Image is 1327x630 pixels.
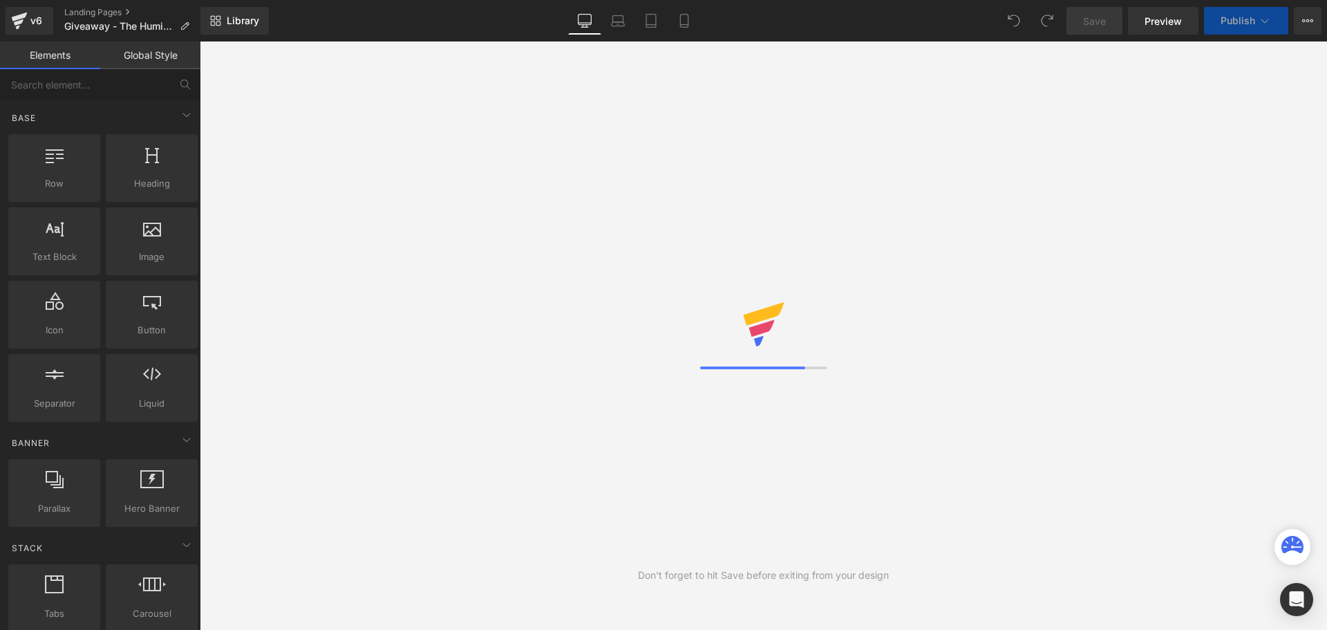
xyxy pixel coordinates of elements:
a: Landing Pages [64,7,200,18]
a: Global Style [100,41,200,69]
span: Text Block [12,250,96,264]
span: Base [10,111,37,124]
a: v6 [6,7,53,35]
span: Tabs [12,606,96,621]
a: Mobile [668,7,701,35]
div: Open Intercom Messenger [1280,583,1313,616]
a: Desktop [568,7,601,35]
div: Don't forget to hit Save before exiting from your design [638,568,889,583]
span: Giveaway - The Humidor [64,21,174,32]
span: Button [110,323,194,337]
a: Laptop [601,7,634,35]
span: Banner [10,436,51,450]
span: Carousel [110,606,194,621]
span: Image [110,250,194,264]
span: Icon [12,323,96,337]
span: Save [1083,14,1106,28]
span: Heading [110,176,194,191]
span: Preview [1145,14,1182,28]
span: Hero Banner [110,501,194,516]
span: Liquid [110,396,194,411]
span: Row [12,176,96,191]
span: Publish [1221,15,1255,26]
button: More [1294,7,1321,35]
span: Stack [10,541,44,555]
button: Publish [1204,7,1288,35]
button: Undo [1000,7,1028,35]
button: Redo [1033,7,1061,35]
div: v6 [28,12,45,30]
a: Preview [1128,7,1198,35]
span: Parallax [12,501,96,516]
span: Library [227,15,259,27]
a: New Library [200,7,269,35]
a: Tablet [634,7,668,35]
span: Separator [12,396,96,411]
